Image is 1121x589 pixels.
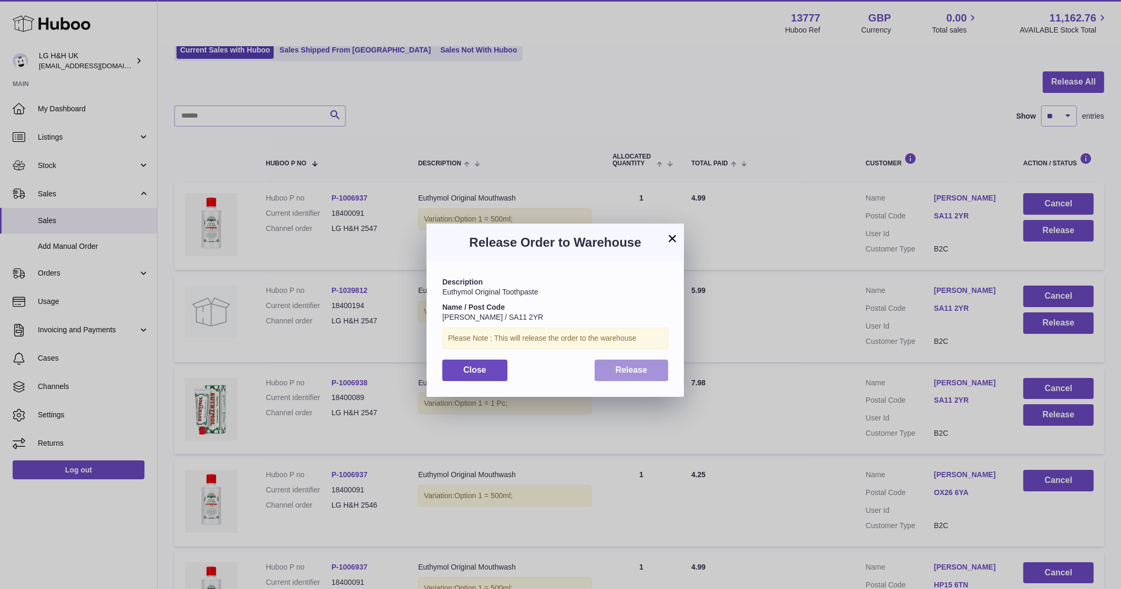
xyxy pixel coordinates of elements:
[616,365,648,374] span: Release
[463,365,486,374] span: Close
[442,313,543,321] span: [PERSON_NAME] / SA11 2YR
[442,303,505,311] strong: Name / Post Code
[442,328,668,349] div: Please Note : This will release the order to the warehouse
[442,234,668,251] h3: Release Order to Warehouse
[442,288,538,296] span: Euthymol Original Toothpaste
[442,278,483,286] strong: Description
[666,232,679,245] button: ×
[442,360,507,381] button: Close
[595,360,669,381] button: Release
